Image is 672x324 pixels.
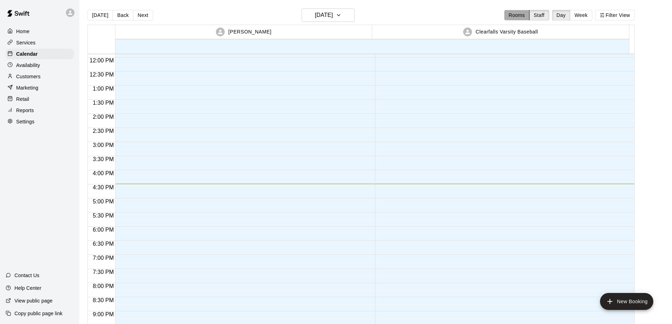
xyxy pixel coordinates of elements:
[504,10,529,20] button: Rooms
[14,272,40,279] p: Contact Us
[6,37,74,48] a: Services
[16,96,29,103] p: Retail
[91,86,116,92] span: 1:00 PM
[16,107,34,114] p: Reports
[14,310,62,317] p: Copy public page link
[91,297,116,303] span: 8:30 PM
[14,285,41,292] p: Help Center
[6,105,74,116] a: Reports
[228,28,271,36] p: [PERSON_NAME]
[91,198,116,204] span: 5:00 PM
[91,227,116,233] span: 6:00 PM
[16,62,40,69] p: Availability
[91,114,116,120] span: 2:00 PM
[476,28,538,36] p: Clearfalls Varsity Baseball
[14,297,53,304] p: View public page
[16,84,38,91] p: Marketing
[88,72,115,78] span: 12:30 PM
[91,100,116,106] span: 1:30 PM
[91,184,116,190] span: 4:30 PM
[91,156,116,162] span: 3:30 PM
[91,311,116,317] span: 9:00 PM
[302,8,355,22] button: [DATE]
[6,116,74,127] a: Settings
[88,57,115,63] span: 12:00 PM
[595,10,635,20] button: Filter View
[91,142,116,148] span: 3:00 PM
[6,71,74,82] a: Customers
[91,128,116,134] span: 2:30 PM
[570,10,592,20] button: Week
[529,10,549,20] button: Staff
[16,118,35,125] p: Settings
[16,73,41,80] p: Customers
[6,82,74,93] a: Marketing
[6,60,74,71] a: Availability
[6,49,74,59] a: Calendar
[91,269,116,275] span: 7:30 PM
[315,10,333,20] h6: [DATE]
[6,94,74,104] a: Retail
[113,10,133,20] button: Back
[6,26,74,37] a: Home
[91,241,116,247] span: 6:30 PM
[91,170,116,176] span: 4:00 PM
[16,50,38,57] p: Calendar
[91,283,116,289] span: 8:00 PM
[16,28,30,35] p: Home
[600,293,653,310] button: add
[91,213,116,219] span: 5:30 PM
[87,10,113,20] button: [DATE]
[552,10,570,20] button: Day
[133,10,153,20] button: Next
[16,39,36,46] p: Services
[91,255,116,261] span: 7:00 PM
